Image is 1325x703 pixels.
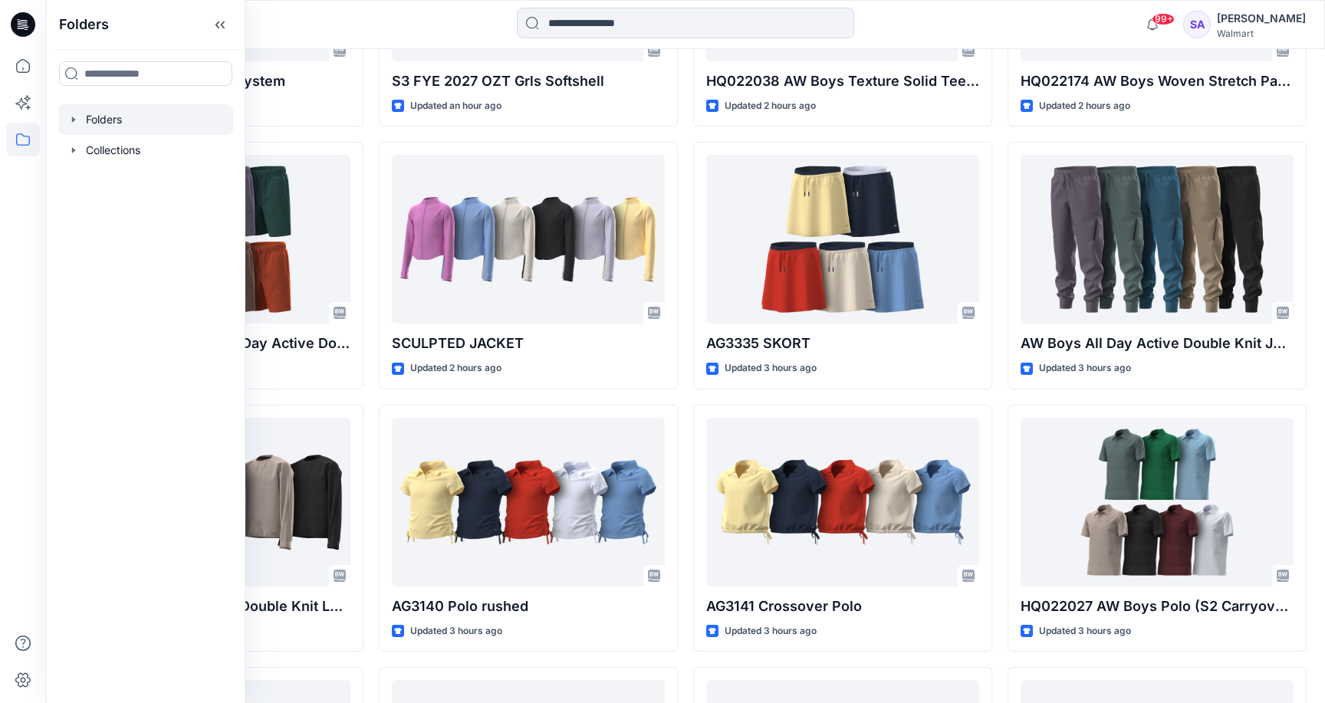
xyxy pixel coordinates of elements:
[1039,360,1131,376] p: Updated 3 hours ago
[1183,11,1211,38] div: SA
[725,360,817,376] p: Updated 3 hours ago
[1021,71,1294,92] p: HQ022174 AW Boys Woven Stretch Pant (S1 Carryover)
[392,418,665,586] a: AG3140 Polo rushed
[706,333,979,354] p: AG3335 SKORT
[410,623,502,639] p: Updated 3 hours ago
[1217,9,1306,28] div: [PERSON_NAME]
[1021,155,1294,324] a: AW Boys All Day Active Double Knit Joggers
[706,71,979,92] p: HQ022038 AW Boys Texture Solid Tee (S1 Carryover)
[1021,333,1294,354] p: AW Boys All Day Active Double Knit Joggers
[1039,623,1131,639] p: Updated 3 hours ago
[725,623,817,639] p: Updated 3 hours ago
[725,98,816,114] p: Updated 2 hours ago
[706,155,979,324] a: AG3335 SKORT
[392,155,665,324] a: SCULPTED JACKET
[410,98,501,114] p: Updated an hour ago
[1217,28,1306,39] div: Walmart
[1021,596,1294,617] p: HQ022027 AW Boys Polo (S2 Carryover)
[1152,13,1175,25] span: 99+
[410,360,501,376] p: Updated 2 hours ago
[392,333,665,354] p: SCULPTED JACKET
[1021,418,1294,586] a: HQ022027 AW Boys Polo (S2 Carryover)
[706,596,979,617] p: AG3141 Crossover Polo
[1039,98,1130,114] p: Updated 2 hours ago
[392,71,665,92] p: S3 FYE 2027 OZT Grls Softshell
[392,596,665,617] p: AG3140 Polo rushed
[706,418,979,586] a: AG3141 Crossover Polo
